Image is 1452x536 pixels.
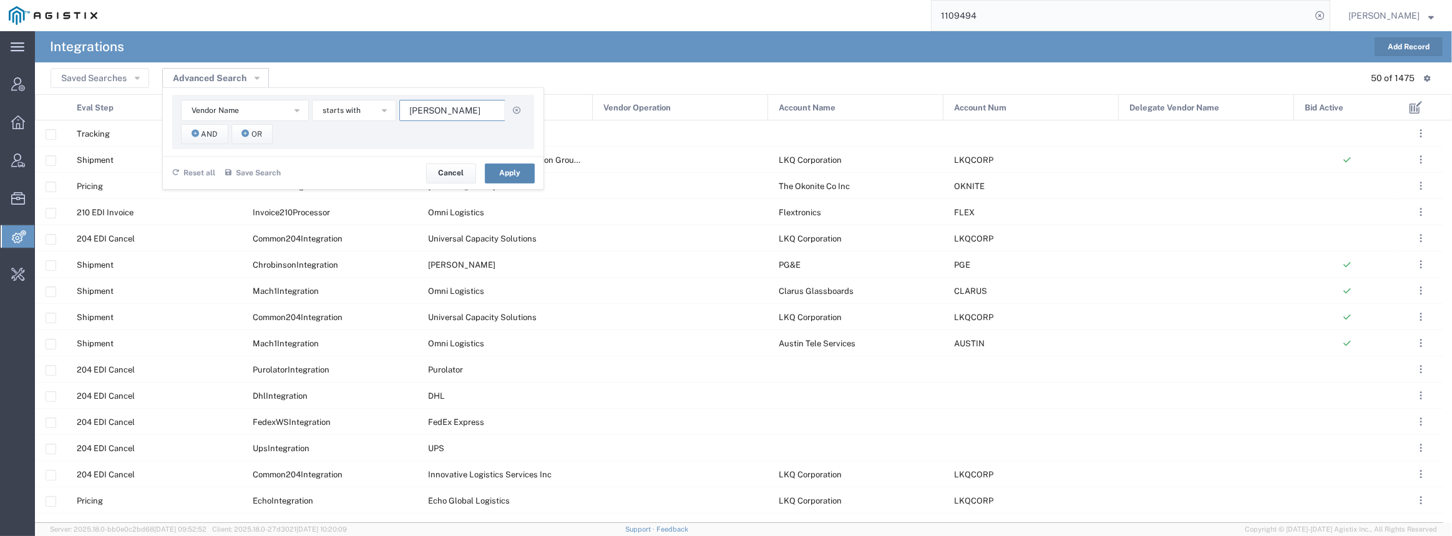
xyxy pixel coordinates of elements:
span: 204 EDI Cancel [77,234,135,243]
span: . . . [1420,257,1423,272]
button: ... [1413,439,1430,457]
span: Client: 2025.18.0-27d3021 [212,525,347,533]
span: Common204Integration [253,234,343,243]
span: PGE [954,260,970,270]
button: [PERSON_NAME] [1348,8,1435,23]
button: ... [1413,256,1430,273]
span: Invoice210Processor [253,208,330,217]
button: ... [1413,334,1430,352]
span: Shipment [77,155,114,165]
span: . . . [1420,126,1423,141]
span: FedEx Express [428,417,484,427]
span: Flextronics [779,208,821,217]
span: . . . [1420,309,1423,324]
span: 204 EDI Cancel [77,444,135,453]
h4: Integrations [50,31,124,62]
span: LKQCORP [954,234,993,243]
span: Echo Global Logistics [428,496,510,505]
input: Search for shipment number, reference number [932,1,1311,31]
span: And [202,129,218,140]
a: Feedback [656,525,688,533]
span: LKQCORP [954,496,993,505]
button: And [181,124,228,144]
button: ... [1413,125,1430,142]
span: Vendor Operation [603,95,671,121]
button: ... [1413,308,1430,326]
span: Pricing [77,496,103,505]
img: logo [9,6,97,25]
span: Shipment [77,313,114,322]
span: Clarus Glassboards [779,286,854,296]
input: Enter the criteria [399,100,505,121]
span: LKQ Corporation [779,155,842,165]
span: Bid Active [1305,95,1343,121]
button: ... [1413,230,1430,247]
span: . . . [1420,414,1423,429]
span: DHL [428,391,445,401]
span: Or [251,129,262,140]
span: Vendor Name [192,105,239,117]
span: . . . [1420,205,1423,220]
span: Reset all [183,167,215,179]
span: Delegate Vendor Name [1129,95,1219,121]
span: AUSTIN [954,339,985,348]
span: FedexWSIntegration [253,417,331,427]
span: LKQ Corporation [779,496,842,505]
span: LKQ Corporation [779,470,842,479]
span: . . . [1420,362,1423,377]
span: C.H. Robinson [428,260,495,270]
span: Copyright © [DATE]-[DATE] Agistix Inc., All Rights Reserved [1245,524,1437,535]
span: FLEX [954,208,975,217]
span: Common204Integration [253,470,343,479]
span: . . . [1420,441,1423,456]
button: ... [1413,361,1430,378]
button: Reset all [172,162,216,185]
button: ... [1413,177,1430,195]
span: OKNITE [954,182,985,191]
span: UPS [428,444,444,453]
span: Shipment [77,260,114,270]
span: LKQCORP [954,313,993,322]
a: Support [625,525,656,533]
span: Austin Tele Services [779,339,855,348]
span: . . . [1420,493,1423,508]
button: ... [1413,413,1430,431]
span: 210 EDI Invoice [77,208,134,217]
span: Save Search [236,167,281,179]
span: Pricing [77,182,103,191]
span: 204 EDI Cancel [77,391,135,401]
button: ... [1413,203,1430,221]
span: LKQ Corporation [779,313,842,322]
span: Ivan Tymofieiev [1348,9,1420,22]
span: Common204Integration [253,313,343,322]
span: [DATE] 09:52:52 [154,525,207,533]
span: EchoIntegration [253,496,313,505]
span: . . . [1420,336,1423,351]
span: 204 EDI Cancel [77,417,135,427]
span: Purolator [428,365,463,374]
span: [DATE] 10:20:09 [296,525,347,533]
button: Apply [485,163,535,183]
span: ChrobinsonIntegration [253,260,338,270]
span: LKQCORP [954,470,993,479]
button: ... [1413,518,1430,535]
button: ... [1413,387,1430,404]
span: Shipment [77,286,114,296]
span: . . . [1420,283,1423,298]
button: Save Search [225,162,281,185]
span: . . . [1420,231,1423,246]
span: Omni Logistics [428,286,484,296]
span: . . . [1420,178,1423,193]
span: Innovative Logistics Services Inc [428,470,552,479]
span: CLARUS [954,286,987,296]
span: Mach1Integration [253,286,319,296]
span: The Okonite Co Inc [779,182,850,191]
span: Omni Logistics [428,208,484,217]
span: Server: 2025.18.0-bb0e0c2bd68 [50,525,207,533]
span: DhlIntegration [253,391,308,401]
button: Advanced Search [162,68,269,88]
span: 204 EDI Cancel [77,365,135,374]
button: ... [1413,465,1430,483]
button: Vendor Name [181,100,309,121]
span: Tracking [77,129,110,139]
